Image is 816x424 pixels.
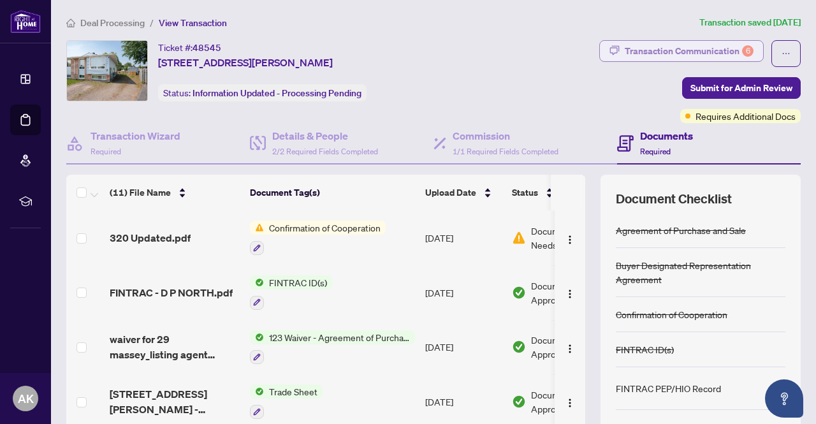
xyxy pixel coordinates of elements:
td: [DATE] [420,210,507,265]
span: Required [640,147,671,156]
img: Logo [565,289,575,299]
th: Upload Date [420,175,507,210]
div: Buyer Designated Representation Agreement [616,258,785,286]
th: Document Tag(s) [245,175,420,210]
div: 6 [742,45,754,57]
span: Upload Date [425,186,476,200]
img: IMG-X12206739_1.jpg [67,41,147,101]
span: [STREET_ADDRESS][PERSON_NAME] [158,55,333,70]
img: Status Icon [250,275,264,289]
button: Submit for Admin Review [682,77,801,99]
span: Deal Processing [80,17,145,29]
div: FINTRAC ID(s) [616,342,674,356]
span: (11) File Name [110,186,171,200]
button: Logo [560,282,580,303]
th: Status [507,175,615,210]
span: 48545 [193,42,221,54]
img: Logo [565,344,575,354]
div: Confirmation of Cooperation [616,307,727,321]
span: 123 Waiver - Agreement of Purchase and Sale [264,330,415,344]
td: [DATE] [420,320,507,375]
button: Logo [560,337,580,357]
img: Document Status [512,286,526,300]
div: Agreement of Purchase and Sale [616,223,746,237]
span: Confirmation of Cooperation [264,221,386,235]
img: Document Status [512,231,526,245]
h4: Commission [453,128,558,143]
span: Document Approved [531,333,610,361]
span: Document Needs Work [531,224,597,252]
div: Status: [158,84,367,101]
span: Submit for Admin Review [690,78,792,98]
span: Trade Sheet [264,384,323,398]
span: AK [18,390,34,407]
th: (11) File Name [105,175,245,210]
button: Status Icon123 Waiver - Agreement of Purchase and Sale [250,330,415,365]
img: Logo [565,398,575,408]
button: Open asap [765,379,803,418]
span: waiver for 29 massey_listing agent confirmed.pdf [110,332,240,362]
span: Status [512,186,538,200]
button: Status IconFINTRAC ID(s) [250,275,332,310]
button: Logo [560,228,580,248]
img: Status Icon [250,221,264,235]
button: Status IconTrade Sheet [250,384,323,419]
td: [DATE] [420,265,507,320]
img: Document Status [512,395,526,409]
div: Ticket #: [158,40,221,55]
article: Transaction saved [DATE] [699,15,801,30]
button: Logo [560,391,580,412]
button: Status IconConfirmation of Cooperation [250,221,386,255]
img: Logo [565,235,575,245]
img: logo [10,10,41,33]
img: Document Status [512,340,526,354]
div: FINTRAC PEP/HIO Record [616,381,721,395]
span: Document Approved [531,388,610,416]
span: Document Approved [531,279,610,307]
span: 1/1 Required Fields Completed [453,147,558,156]
span: home [66,18,75,27]
span: FINTRAC ID(s) [264,275,332,289]
span: [STREET_ADDRESS][PERSON_NAME] - Tradesheet - Agent Signed.pdf [110,386,240,417]
span: View Transaction [159,17,227,29]
img: Status Icon [250,384,264,398]
span: Document Checklist [616,190,732,208]
span: FINTRAC - D P NORTH.pdf [110,285,233,300]
button: Transaction Communication6 [599,40,764,62]
span: ellipsis [782,49,790,58]
h4: Details & People [272,128,378,143]
span: 2/2 Required Fields Completed [272,147,378,156]
h4: Documents [640,128,693,143]
div: Transaction Communication [625,41,754,61]
span: 320 Updated.pdf [110,230,191,245]
span: Requires Additional Docs [696,109,796,123]
li: / [150,15,154,30]
img: Status Icon [250,330,264,344]
span: Required [91,147,121,156]
span: Information Updated - Processing Pending [193,87,361,99]
h4: Transaction Wizard [91,128,180,143]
